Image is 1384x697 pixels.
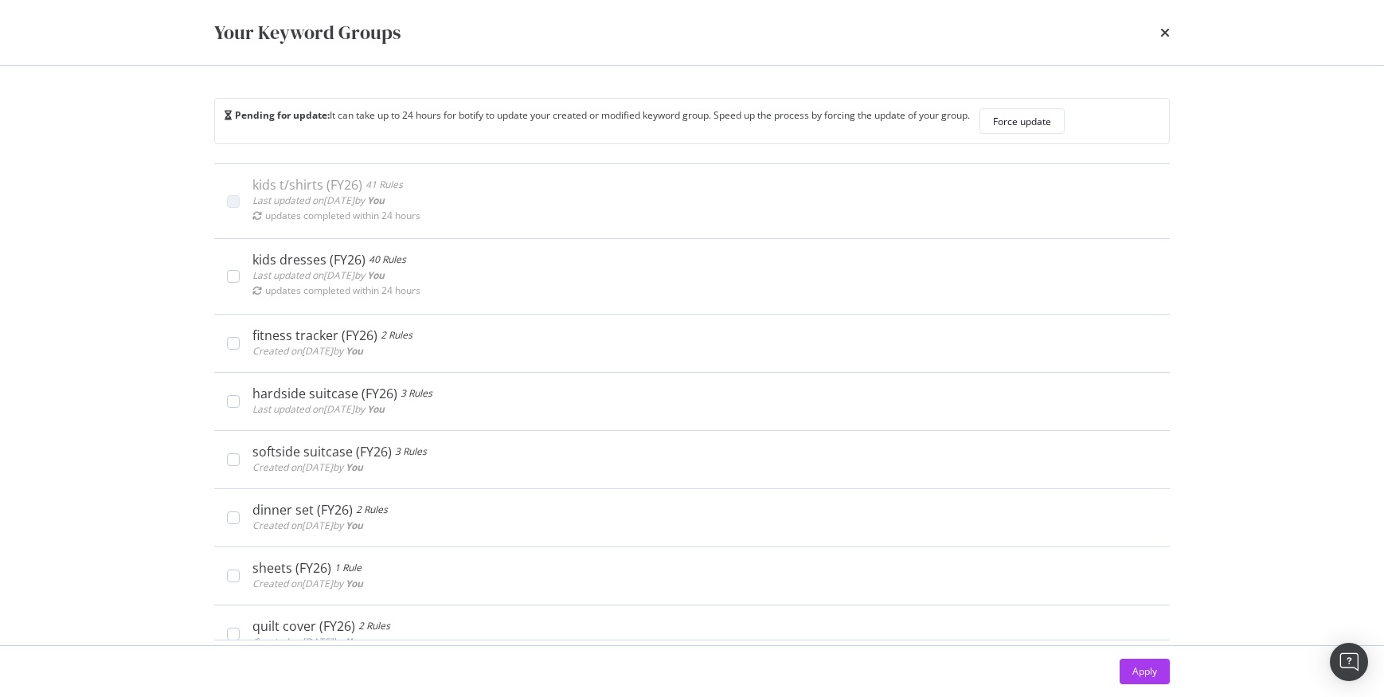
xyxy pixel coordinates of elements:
[346,344,363,358] b: You
[214,640,390,679] button: Create a new Keyword Group
[356,502,388,518] div: 2 Rules
[252,560,331,576] div: sheets (FY26)
[265,209,420,222] div: updates completed within 24 hours
[252,444,392,460] div: softside suitcase (FY26)
[346,577,363,590] b: You
[265,284,420,297] div: updates completed within 24 hours
[346,635,363,648] b: You
[252,344,363,358] span: Created on [DATE] by
[252,402,385,416] span: Last updated on [DATE] by
[252,194,385,207] span: Last updated on [DATE] by
[367,268,385,282] b: You
[1120,659,1170,684] button: Apply
[235,108,330,122] b: Pending for update:
[358,618,390,634] div: 2 Rules
[1160,19,1170,46] div: times
[252,502,353,518] div: dinner set (FY26)
[252,177,362,193] div: kids t/shirts (FY26)
[395,444,427,460] div: 3 Rules
[252,460,363,474] span: Created on [DATE] by
[346,460,363,474] b: You
[367,194,385,207] b: You
[252,635,363,648] span: Created on [DATE] by
[369,252,406,268] div: 40 Rules
[366,177,403,193] div: 41 Rules
[401,386,432,401] div: 3 Rules
[346,519,363,532] b: You
[225,108,970,134] div: It can take up to 24 hours for botify to update your created or modified keyword group. Speed up ...
[367,402,385,416] b: You
[214,19,401,46] div: Your Keyword Groups
[979,108,1065,134] button: Force update
[252,577,363,590] span: Created on [DATE] by
[252,327,377,343] div: fitness tracker (FY26)
[334,560,362,576] div: 1 Rule
[252,519,363,532] span: Created on [DATE] by
[252,618,355,634] div: quilt cover (FY26)
[1132,664,1157,678] div: Apply
[252,252,366,268] div: kids dresses (FY26)
[252,268,385,282] span: Last updated on [DATE] by
[252,386,397,401] div: hardside suitcase (FY26)
[1330,643,1368,681] div: Open Intercom Messenger
[381,327,412,343] div: 2 Rules
[993,115,1051,128] div: Force update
